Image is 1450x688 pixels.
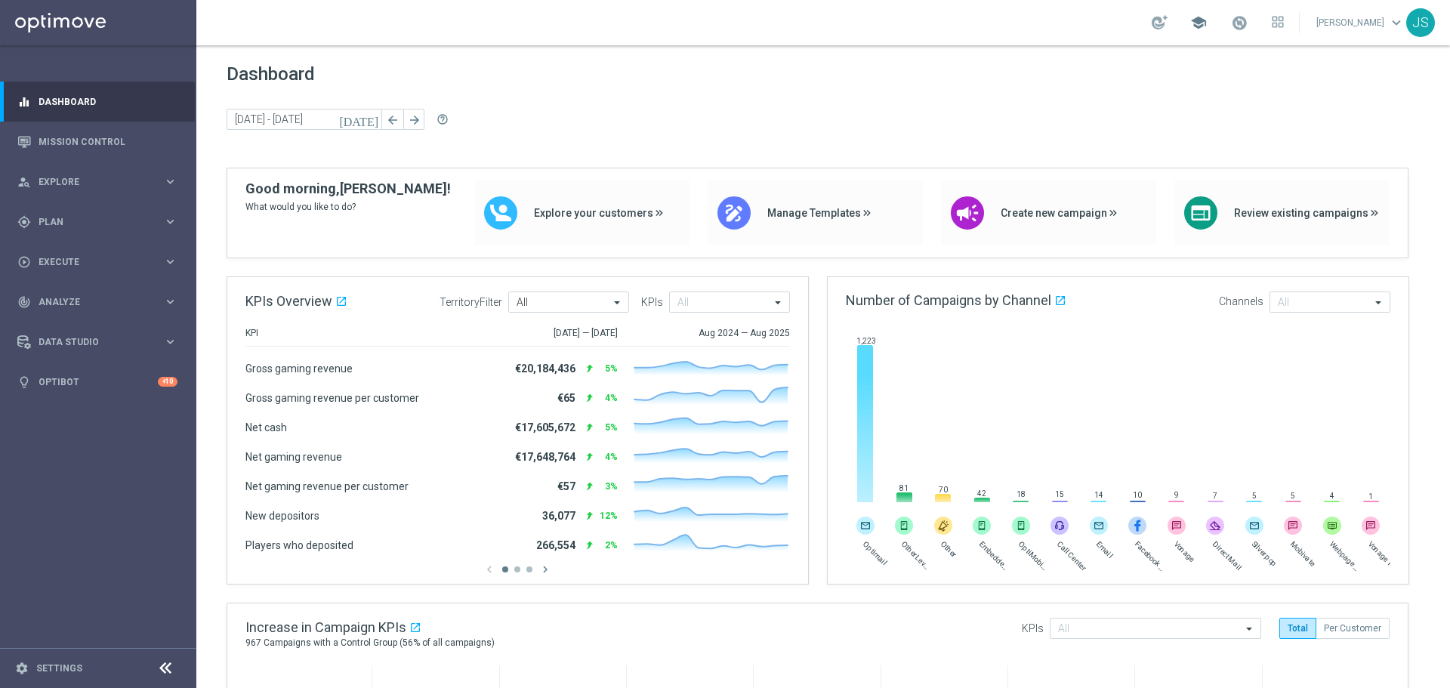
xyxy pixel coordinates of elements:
i: settings [15,662,29,675]
button: Data Studio keyboard_arrow_right [17,336,178,348]
span: Plan [39,218,163,227]
div: Data Studio [17,335,163,349]
div: Mission Control [17,122,177,162]
div: Optibot [17,362,177,402]
button: person_search Explore keyboard_arrow_right [17,176,178,188]
a: [PERSON_NAME]keyboard_arrow_down [1315,11,1406,34]
i: gps_fixed [17,215,31,229]
button: track_changes Analyze keyboard_arrow_right [17,296,178,308]
button: equalizer Dashboard [17,96,178,108]
i: play_circle_outline [17,255,31,269]
span: Execute [39,258,163,267]
i: lightbulb [17,375,31,389]
button: play_circle_outline Execute keyboard_arrow_right [17,256,178,268]
div: +10 [158,377,177,387]
i: keyboard_arrow_right [163,255,177,269]
div: Dashboard [17,82,177,122]
button: lightbulb Optibot +10 [17,376,178,388]
a: Settings [36,664,82,673]
span: Analyze [39,298,163,307]
i: track_changes [17,295,31,309]
div: Analyze [17,295,163,309]
span: Explore [39,177,163,187]
a: Mission Control [39,122,177,162]
a: Optibot [39,362,158,402]
div: Execute [17,255,163,269]
a: Dashboard [39,82,177,122]
span: keyboard_arrow_down [1388,14,1405,31]
div: Explore [17,175,163,189]
div: JS [1406,8,1435,37]
i: keyboard_arrow_right [163,295,177,309]
i: keyboard_arrow_right [163,335,177,349]
span: school [1190,14,1207,31]
i: keyboard_arrow_right [163,174,177,189]
i: person_search [17,175,31,189]
div: Plan [17,215,163,229]
i: keyboard_arrow_right [163,214,177,229]
i: equalizer [17,95,31,109]
button: Mission Control [17,136,178,148]
span: Data Studio [39,338,163,347]
button: gps_fixed Plan keyboard_arrow_right [17,216,178,228]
